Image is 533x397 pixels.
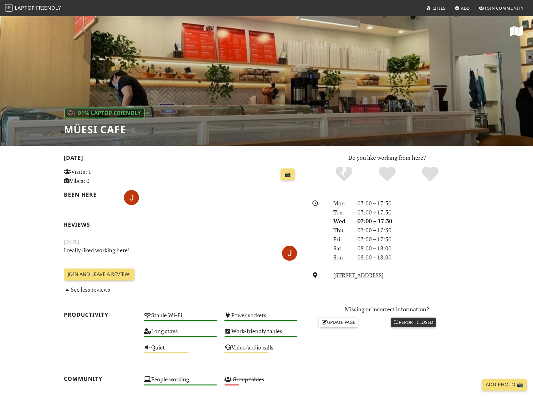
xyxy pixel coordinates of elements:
div: Long stays [140,326,221,342]
span: Friendly [36,4,61,11]
div: 08:00 – 18:00 [354,253,473,262]
h2: Productivity [64,311,137,318]
img: 3342-j.jpg [282,246,297,261]
div: 07:00 – 17:30 [354,199,473,208]
div: Fri [330,235,353,244]
p: Do you like working from here? [305,153,469,162]
a: Add Photo 📸 [482,379,527,391]
div: Stable Wi-Fi [140,310,221,326]
p: Missing or incorrect information? [305,305,469,314]
div: 07:00 – 17:30 [354,235,473,244]
div: 07:00 – 17:30 [354,226,473,235]
div: 08:00 – 18:00 [354,244,473,253]
h1: Müesi Cafe [64,123,145,135]
p: I really liked working here! [60,246,261,260]
div: Video/audio calls [221,342,301,358]
span: Add [461,5,470,11]
a: Update page [319,318,358,327]
div: | 91% Laptop Friendly [64,108,145,118]
span: Join Community [485,5,524,11]
a: [STREET_ADDRESS] [333,271,384,279]
div: Power sockets [221,310,301,326]
div: 07:00 – 17:30 [354,208,473,217]
a: See less reviews [64,286,110,293]
h2: [DATE] [64,154,297,163]
div: Sun [330,253,353,262]
a: Cities [424,3,448,14]
img: 3342-j.jpg [124,190,139,205]
s: Group tables [233,375,264,383]
small: [DATE] [60,238,301,246]
div: Work-friendly tables [221,326,301,342]
div: Yes [366,166,409,183]
h2: Community [64,375,137,382]
span: J V [282,249,297,256]
a: Add [452,3,473,14]
p: Visits: 1 Vibes: 0 [64,167,137,185]
h2: Reviews [64,221,297,228]
div: Quiet [140,342,221,358]
div: Sat [330,244,353,253]
div: Wed [330,217,353,226]
a: Report closed [391,318,436,327]
img: LaptopFriendly [5,4,13,12]
div: Thu [330,226,353,235]
div: 07:00 – 17:30 [354,217,473,226]
div: Mon [330,199,353,208]
a: LaptopFriendly LaptopFriendly [5,3,61,14]
a: Join and leave a review! [64,269,134,280]
div: Definitely! [408,166,452,183]
div: People working [140,374,221,390]
div: No [322,166,366,183]
span: Laptop [15,4,35,11]
a: 📸 [281,168,295,180]
span: Cities [433,5,446,11]
a: Join Community [476,3,526,14]
h2: Been here [64,191,117,198]
span: J V [124,193,139,201]
div: Tue [330,208,353,217]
